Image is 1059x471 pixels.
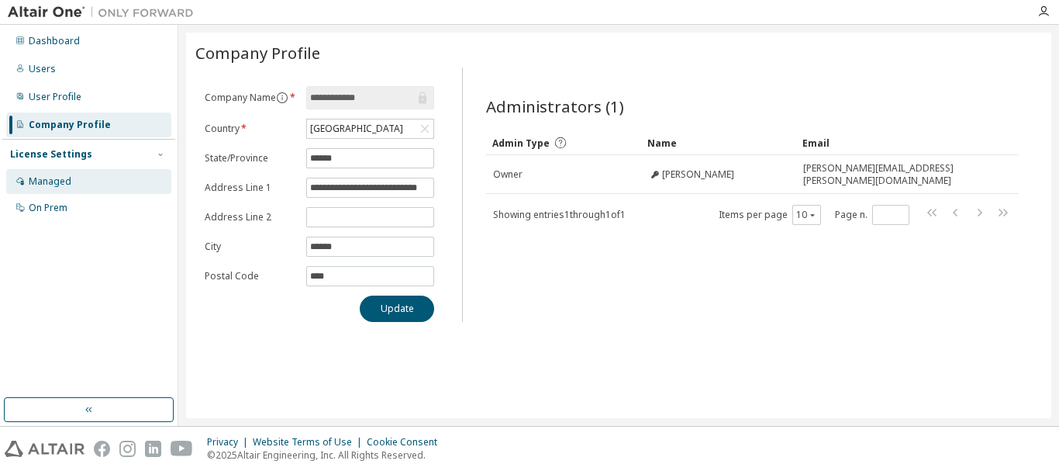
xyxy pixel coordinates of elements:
[145,441,161,457] img: linkedin.svg
[253,436,367,448] div: Website Terms of Use
[662,168,734,181] span: [PERSON_NAME]
[835,205,909,225] span: Page n.
[802,130,975,155] div: Email
[5,441,85,457] img: altair_logo.svg
[207,448,447,462] p: © 2025 Altair Engineering, Inc. All Rights Reserved.
[205,92,297,104] label: Company Name
[94,441,110,457] img: facebook.svg
[207,436,253,448] div: Privacy
[8,5,202,20] img: Altair One
[493,208,626,221] span: Showing entries 1 through 1 of 1
[205,152,297,165] label: State/Province
[493,168,523,181] span: Owner
[29,91,81,103] div: User Profile
[307,119,434,138] div: [GEOGRAPHIC_DATA]
[205,182,297,194] label: Address Line 1
[171,441,193,457] img: youtube.svg
[308,120,405,137] div: [GEOGRAPHIC_DATA]
[205,211,297,223] label: Address Line 2
[492,137,550,150] span: Admin Type
[119,441,136,457] img: instagram.svg
[796,209,817,221] button: 10
[195,42,320,64] span: Company Profile
[367,436,447,448] div: Cookie Consent
[29,63,56,75] div: Users
[205,241,297,253] label: City
[647,130,790,155] div: Name
[29,175,71,188] div: Managed
[719,205,821,225] span: Items per page
[29,119,111,131] div: Company Profile
[10,148,92,161] div: License Settings
[29,35,80,47] div: Dashboard
[205,123,297,135] label: Country
[486,95,624,117] span: Administrators (1)
[803,162,974,187] span: [PERSON_NAME][EMAIL_ADDRESS][PERSON_NAME][DOMAIN_NAME]
[276,92,288,104] button: information
[205,270,297,282] label: Postal Code
[29,202,67,214] div: On Prem
[360,296,434,322] button: Update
